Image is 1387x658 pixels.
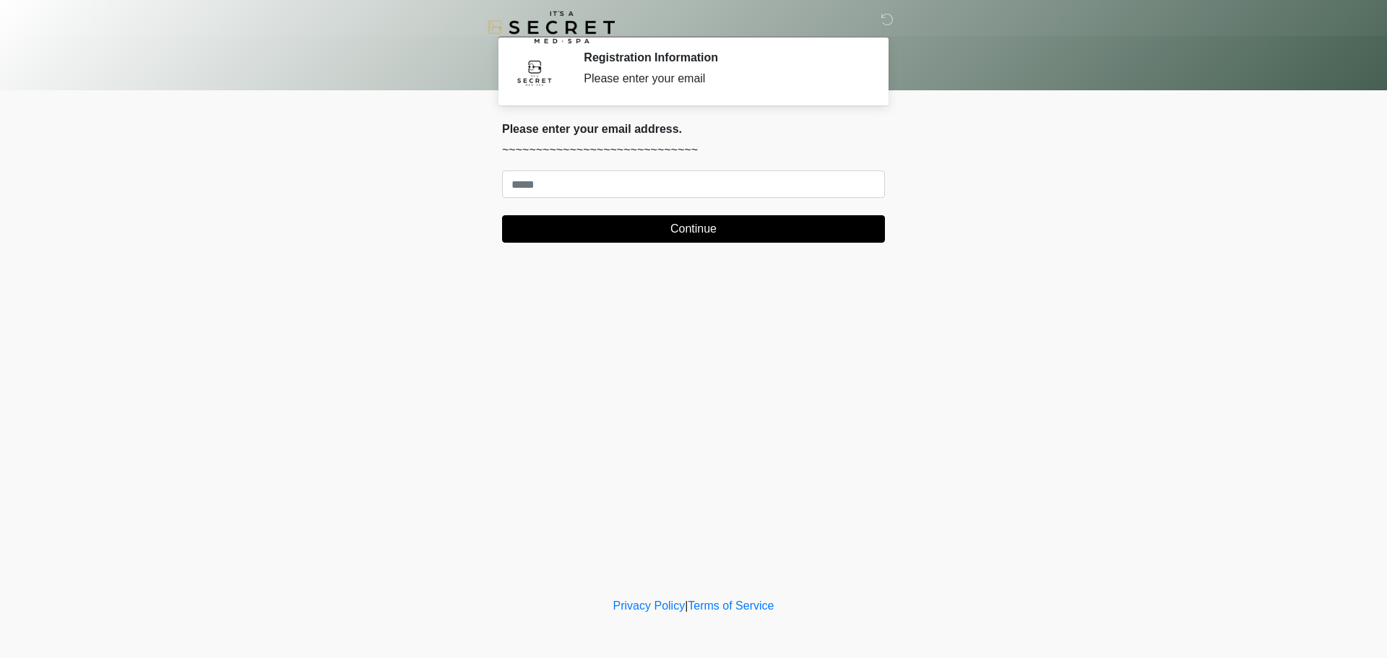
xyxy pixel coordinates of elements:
a: Terms of Service [688,599,774,612]
img: Agent Avatar [513,51,556,94]
p: ~~~~~~~~~~~~~~~~~~~~~~~~~~~~~ [502,142,885,159]
a: Privacy Policy [613,599,686,612]
h2: Registration Information [584,51,863,64]
h2: Please enter your email address. [502,122,885,136]
button: Continue [502,215,885,243]
a: | [685,599,688,612]
img: It's A Secret Med Spa Logo [488,11,615,43]
div: Please enter your email [584,70,863,87]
